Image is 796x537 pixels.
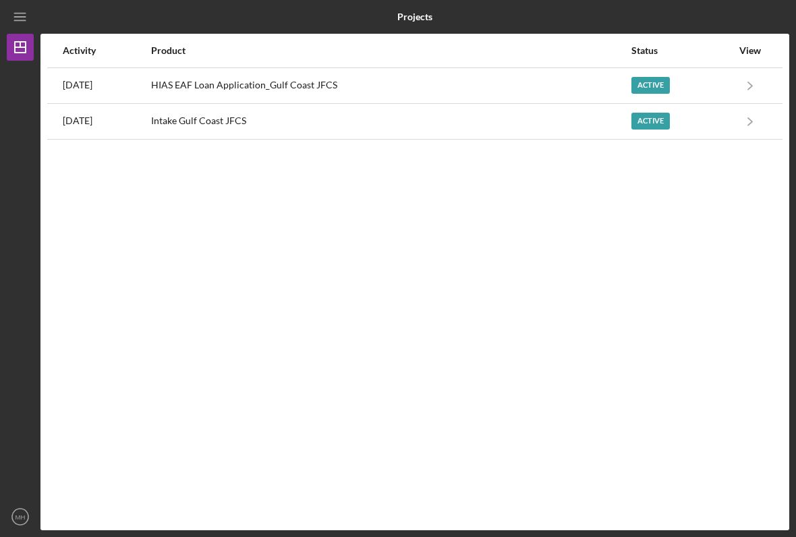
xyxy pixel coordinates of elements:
[151,45,630,56] div: Product
[631,77,670,94] div: Active
[151,105,630,138] div: Intake Gulf Coast JFCS
[397,11,432,22] b: Projects
[631,113,670,130] div: Active
[733,45,767,56] div: View
[63,115,92,126] time: 2025-08-15 23:38
[63,80,92,90] time: 2025-08-19 00:40
[151,69,630,103] div: HIAS EAF Loan Application_Gulf Coast JFCS
[7,503,34,530] button: MH
[631,45,732,56] div: Status
[16,513,26,521] text: MH
[63,45,150,56] div: Activity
